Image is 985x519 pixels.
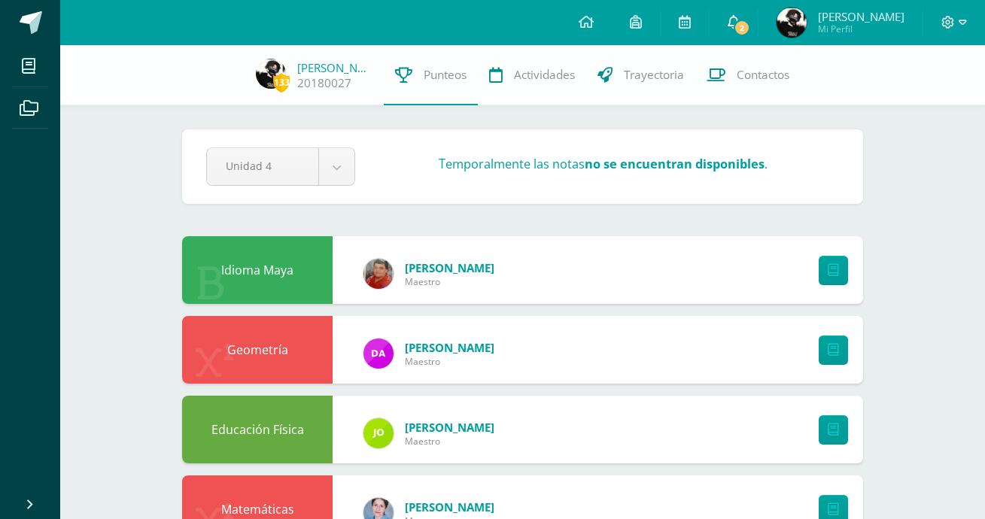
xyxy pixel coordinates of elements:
strong: no se encuentran disponibles [585,156,765,172]
span: [PERSON_NAME] [818,9,904,24]
img: 82cb8650c3364a68df28ab37f084364e.png [363,418,394,448]
a: Contactos [695,45,801,105]
img: 05ddfdc08264272979358467217619c8.png [363,259,394,289]
a: [PERSON_NAME] [405,420,494,435]
div: Idioma Maya [182,236,333,304]
div: Educación Física [182,396,333,463]
span: Trayectoria [624,67,684,83]
a: [PERSON_NAME] [405,260,494,275]
a: Unidad 4 [207,148,354,185]
span: Maestro [405,435,494,448]
span: Maestro [405,355,494,368]
h3: Temporalmente las notas . [439,156,768,172]
a: [PERSON_NAME] [297,60,372,75]
a: Trayectoria [586,45,695,105]
a: [PERSON_NAME] [405,340,494,355]
span: Maestro [405,275,494,288]
img: a289ae5a801cbd10f2fd8acbfc65573f.png [256,59,286,89]
a: Actividades [478,45,586,105]
div: Geometría [182,316,333,384]
span: Unidad 4 [226,148,299,184]
span: Actividades [514,67,575,83]
img: a289ae5a801cbd10f2fd8acbfc65573f.png [777,8,807,38]
a: [PERSON_NAME] [405,499,494,514]
img: 9ec2f35d84b77fba93b74c0ecd725fb6.png [363,338,394,369]
a: Punteos [384,45,478,105]
span: 133 [273,73,290,92]
span: Punteos [424,67,467,83]
span: 2 [734,20,750,36]
span: Contactos [737,67,789,83]
span: Mi Perfil [818,23,904,35]
a: 20180027 [297,75,351,91]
